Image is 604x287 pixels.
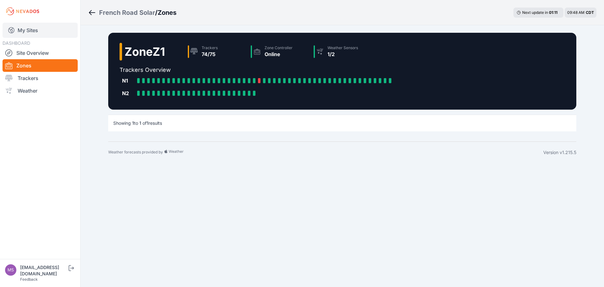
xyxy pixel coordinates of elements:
[5,264,16,276] img: mswanson@nexamp.com
[108,149,543,156] div: Weather forecasts provided by
[202,50,218,58] div: 74/75
[155,8,158,17] span: /
[202,45,218,50] div: Trackers
[327,50,358,58] div: 1/2
[132,120,134,126] span: 1
[265,50,293,58] div: Online
[3,84,78,97] a: Weather
[522,10,548,15] span: Next update in
[139,120,141,126] span: 1
[586,10,594,15] span: CDT
[5,6,40,16] img: Nevados
[3,23,78,38] a: My Sites
[567,10,584,15] span: 09:48 AM
[122,77,135,84] div: N1
[327,45,358,50] div: Weather Sensors
[265,45,293,50] div: Zone Controller
[147,120,148,126] span: 1
[120,66,396,74] h2: Trackers Overview
[3,40,30,46] span: DASHBOARD
[311,43,374,60] a: Weather Sensors1/2
[122,89,135,97] div: N2
[3,72,78,84] a: Trackers
[158,8,176,17] h3: Zones
[113,120,162,126] p: Showing to of results
[543,149,576,156] div: Version v1.215.5
[20,277,38,282] a: Feedback
[99,8,155,17] a: French Road Solar
[125,45,165,58] h2: Zone Z1
[549,10,560,15] div: 01 : 11
[88,4,176,21] nav: Breadcrumb
[3,59,78,72] a: Zones
[185,43,248,60] a: Trackers74/75
[3,47,78,59] a: Site Overview
[20,264,67,277] div: [EMAIL_ADDRESS][DOMAIN_NAME]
